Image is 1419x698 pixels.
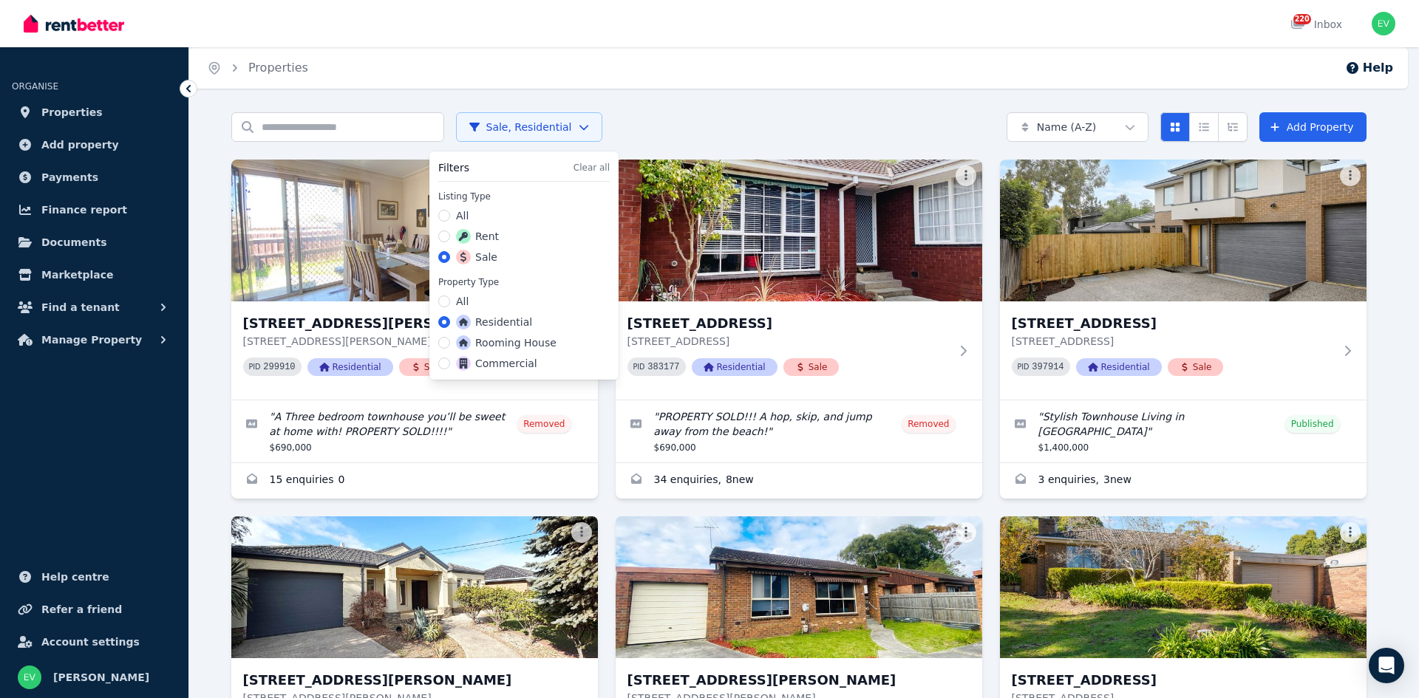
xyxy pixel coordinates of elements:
label: Sale [456,250,497,264]
label: Rent [456,229,499,244]
label: Property Type [438,276,610,288]
button: Clear all [574,162,610,174]
label: Commercial [456,356,537,371]
label: All [456,208,469,223]
label: Rooming House [456,335,557,350]
label: Listing Type [438,191,610,202]
h3: Filters [438,160,469,175]
label: All [456,294,469,309]
label: Residential [456,315,532,329]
